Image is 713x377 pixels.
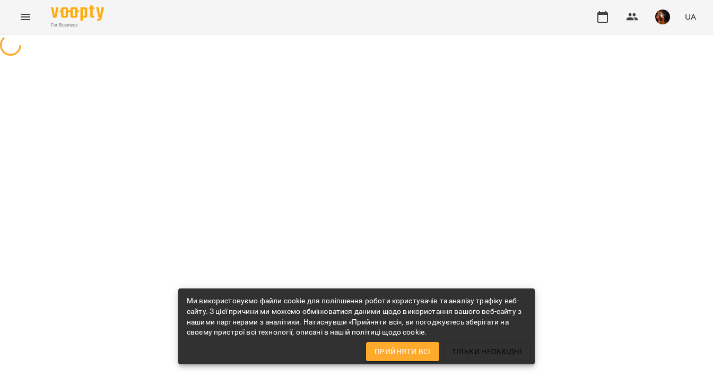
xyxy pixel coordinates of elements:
[685,11,696,22] span: UA
[51,22,104,29] span: For Business
[655,10,670,24] img: 6e701af36e5fc41b3ad9d440b096a59c.jpg
[51,5,104,21] img: Voopty Logo
[13,4,38,30] button: Menu
[681,7,700,27] button: UA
